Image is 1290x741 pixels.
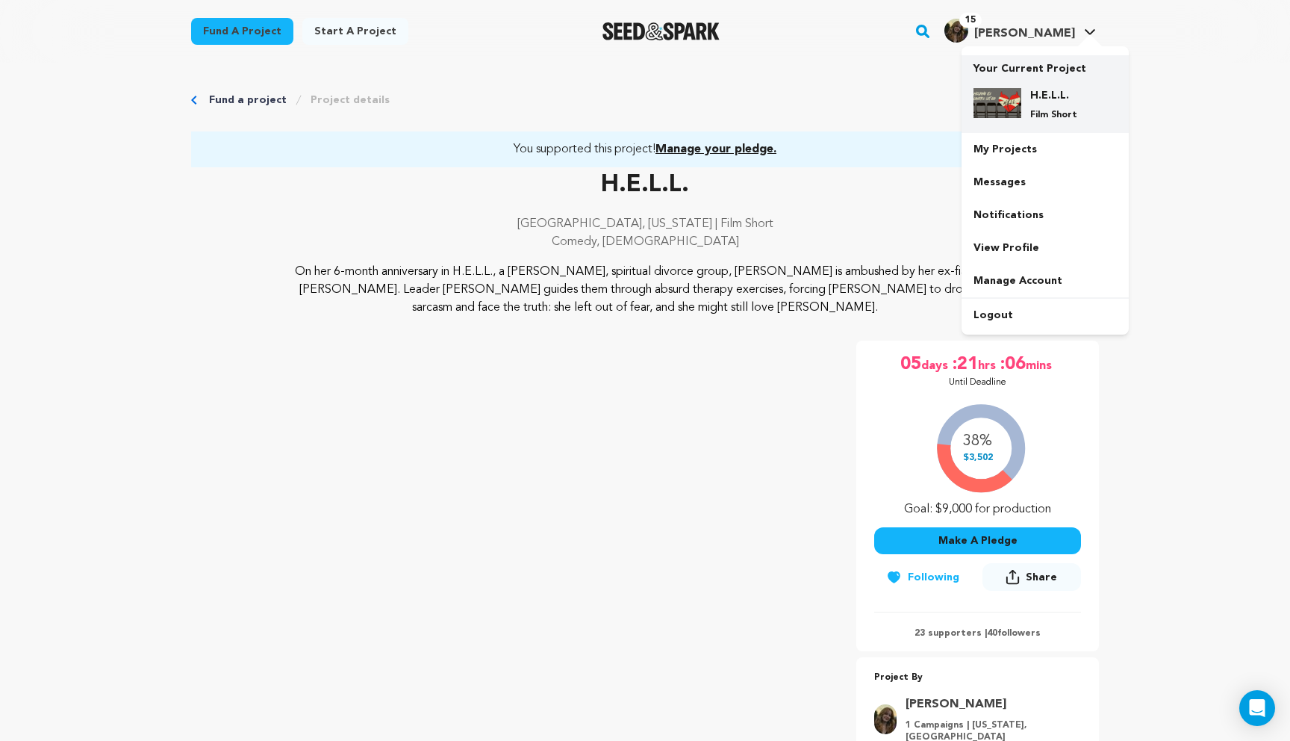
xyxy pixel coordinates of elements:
[962,133,1129,166] a: My Projects
[191,18,293,45] a: Fund a project
[602,22,720,40] a: Seed&Spark Homepage
[874,704,897,734] img: 88b727fcfa40ffaa.jpg
[311,93,390,108] a: Project details
[1026,353,1055,376] span: mins
[973,88,1021,118] img: 3a7fbc95a969f041.png
[209,140,1081,158] a: You supported this project!Manage your pledge.
[982,563,1081,597] span: Share
[1030,88,1084,103] h4: H.E.L.L.
[191,233,1099,251] p: Comedy, [DEMOGRAPHIC_DATA]
[941,16,1099,43] a: Eliza L.'s Profile
[962,299,1129,332] a: Logout
[874,627,1081,639] p: 23 supporters | followers
[982,563,1081,591] button: Share
[1239,690,1275,726] div: Open Intercom Messenger
[874,564,971,591] button: Following
[191,167,1099,203] p: H.E.L.L.
[987,629,997,638] span: 40
[655,143,776,155] span: Manage your pledge.
[999,353,1026,376] span: :06
[973,55,1117,76] p: Your Current Project
[921,353,951,376] span: days
[282,263,1009,317] p: On her 6-month anniversary in H.E.L.L., a [PERSON_NAME], spiritual divorce group, [PERSON_NAME] i...
[1030,109,1084,121] p: Film Short
[874,527,1081,554] button: Make A Pledge
[962,166,1129,199] a: Messages
[191,215,1099,233] p: [GEOGRAPHIC_DATA], [US_STATE] | Film Short
[962,264,1129,297] a: Manage Account
[302,18,408,45] a: Start a project
[191,93,1099,108] div: Breadcrumb
[978,353,999,376] span: hrs
[962,199,1129,232] a: Notifications
[900,353,921,376] span: 05
[949,376,1006,388] p: Until Deadline
[906,695,1072,713] a: Goto Eliza Linney profile
[941,16,1099,47] span: Eliza L.'s Profile
[974,28,1075,40] span: [PERSON_NAME]
[962,232,1129,264] a: View Profile
[951,353,978,376] span: :21
[973,55,1117,133] a: Your Current Project H.E.L.L. Film Short
[602,22,720,40] img: Seed&Spark Logo Dark Mode
[874,669,1081,686] p: Project By
[959,13,982,28] span: 15
[944,19,968,43] img: 88b727fcfa40ffaa.jpg
[209,93,287,108] a: Fund a project
[1026,570,1057,585] span: Share
[944,19,1075,43] div: Eliza L.'s Profile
